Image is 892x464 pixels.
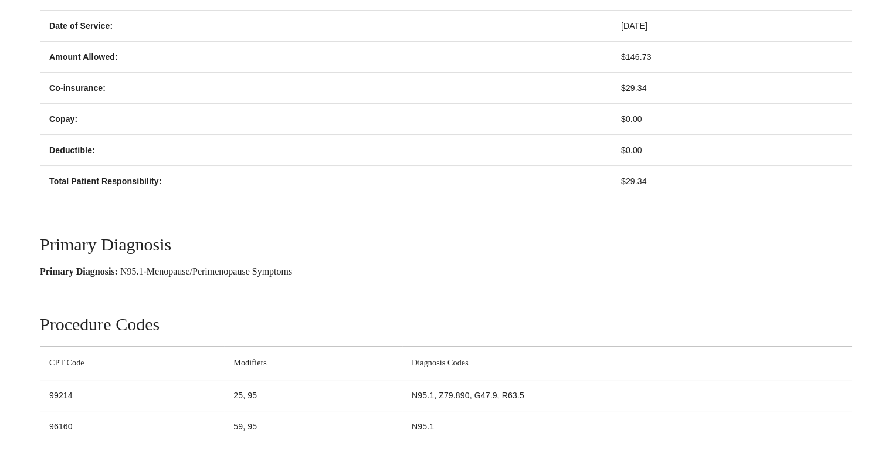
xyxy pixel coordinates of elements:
[40,266,852,277] p: N95.1 - Menopause/Perimenopause Symptoms
[40,347,224,380] th: CPT Code
[402,380,852,411] td: N95.1, Z79.890, G47.9, R63.5
[612,11,852,42] td: [DATE]
[612,166,852,197] td: $29.34
[49,177,162,186] strong: Total Patient Responsibility:
[612,135,852,166] td: $0.00
[40,314,852,334] h3: Procedure Codes
[402,347,852,380] th: Diagnosis Codes
[49,114,77,124] strong: Copay:
[612,104,852,135] td: $0.00
[40,266,118,276] strong: Primary Diagnosis:
[49,52,118,62] strong: Amount Allowed:
[49,145,95,155] strong: Deductible:
[224,411,402,442] td: 59, 95
[612,42,852,73] td: $146.73
[49,83,106,93] strong: Co-insurance:
[40,235,852,255] h3: Primary Diagnosis
[40,380,224,411] td: 99214
[49,21,113,31] strong: Date of Service:
[224,347,402,380] th: Modifiers
[224,380,402,411] td: 25, 95
[612,73,852,104] td: $29.34
[40,411,224,442] td: 96160
[402,411,852,442] td: N95.1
